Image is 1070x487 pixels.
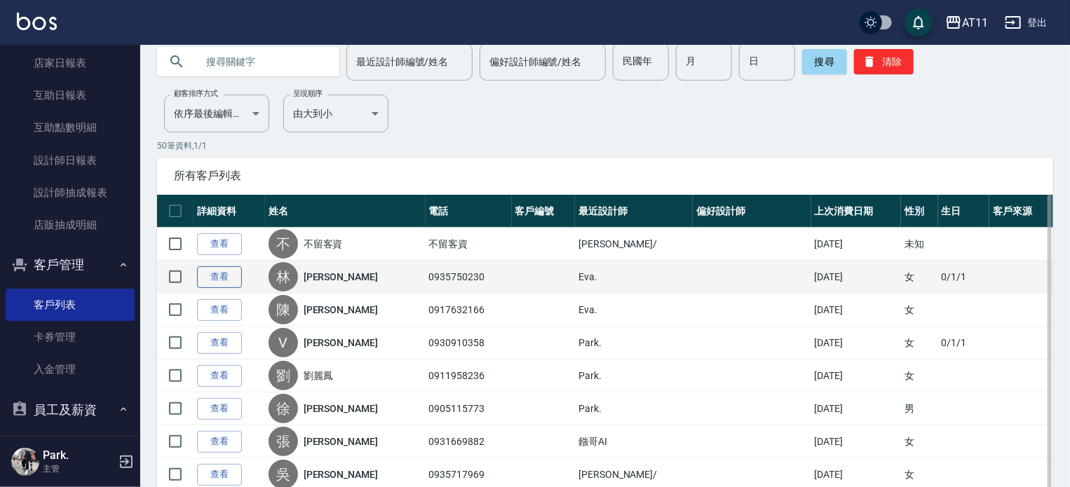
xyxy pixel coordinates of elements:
p: 主管 [43,462,114,475]
button: AT11 [940,8,994,37]
a: 入金管理 [6,353,135,385]
th: 姓名 [265,195,426,228]
td: 0905115773 [426,392,512,425]
td: Park. [575,392,693,425]
td: [PERSON_NAME]/ [575,228,693,261]
div: V [269,328,298,357]
a: 查看 [197,398,242,420]
th: 偏好設計師 [693,195,811,228]
td: 不留客資 [426,228,512,261]
td: 0930910358 [426,327,512,359]
img: Person [11,448,39,476]
a: 員工列表 [6,433,135,465]
td: [DATE] [811,294,902,327]
th: 上次消費日期 [811,195,902,228]
a: [PERSON_NAME] [304,434,378,448]
div: 依序最後編輯時間 [164,95,269,132]
td: Park. [575,359,693,392]
a: 查看 [197,233,242,255]
input: 搜尋關鍵字 [196,43,328,81]
td: [DATE] [811,425,902,458]
a: [PERSON_NAME] [304,402,378,416]
div: 不 [269,229,298,259]
a: [PERSON_NAME] [304,303,378,317]
a: 查看 [197,299,242,321]
td: 0/1/1 [938,327,990,359]
button: 員工及薪資 [6,392,135,428]
a: 查看 [197,365,242,387]
td: 0935750230 [426,261,512,294]
td: 0911958236 [426,359,512,392]
a: 設計師日報表 [6,144,135,177]
td: 女 [901,294,937,327]
td: 0/1/1 [938,261,990,294]
td: 女 [901,261,937,294]
p: 50 筆資料, 1 / 1 [157,139,1053,152]
a: 劉麗鳳 [304,369,333,383]
h5: Park. [43,448,114,462]
td: Park. [575,327,693,359]
a: 設計師抽成報表 [6,177,135,209]
div: 由大到小 [283,95,388,132]
a: 查看 [197,266,242,288]
a: 查看 [197,332,242,354]
a: 互助日報表 [6,79,135,111]
button: 客戶管理 [6,247,135,283]
label: 呈現順序 [293,88,323,99]
th: 生日 [938,195,990,228]
td: [DATE] [811,392,902,425]
td: Eva. [575,261,693,294]
a: [PERSON_NAME] [304,467,378,481]
div: 徐 [269,394,298,423]
td: 女 [901,359,937,392]
th: 最近設計師 [575,195,693,228]
button: 搜尋 [802,49,847,74]
th: 客戶編號 [512,195,576,228]
div: 張 [269,427,298,456]
span: 所有客戶列表 [174,169,1036,183]
a: 查看 [197,431,242,453]
th: 電話 [426,195,512,228]
th: 性別 [901,195,937,228]
a: 查看 [197,464,242,486]
a: [PERSON_NAME] [304,336,378,350]
th: 客戶來源 [989,195,1053,228]
td: 0931669882 [426,425,512,458]
a: 互助點數明細 [6,111,135,144]
div: 林 [269,262,298,291]
a: 不留客資 [304,237,343,251]
td: 女 [901,425,937,458]
button: 清除 [854,49,914,74]
td: [DATE] [811,228,902,261]
td: [DATE] [811,327,902,359]
div: AT11 [962,14,988,32]
td: 鏹哥AI [575,425,693,458]
td: 0917632166 [426,294,512,327]
td: 未知 [901,228,937,261]
td: [DATE] [811,359,902,392]
a: 卡券管理 [6,321,135,353]
th: 詳細資料 [194,195,265,228]
a: 客戶列表 [6,289,135,321]
a: 店家日報表 [6,47,135,79]
a: [PERSON_NAME] [304,270,378,284]
button: save [905,8,933,36]
td: Eva. [575,294,693,327]
label: 顧客排序方式 [174,88,218,99]
a: 店販抽成明細 [6,209,135,241]
td: 男 [901,392,937,425]
button: 登出 [999,10,1053,36]
div: 陳 [269,295,298,324]
td: 女 [901,327,937,359]
div: 劉 [269,361,298,390]
img: Logo [17,13,57,30]
td: [DATE] [811,261,902,294]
